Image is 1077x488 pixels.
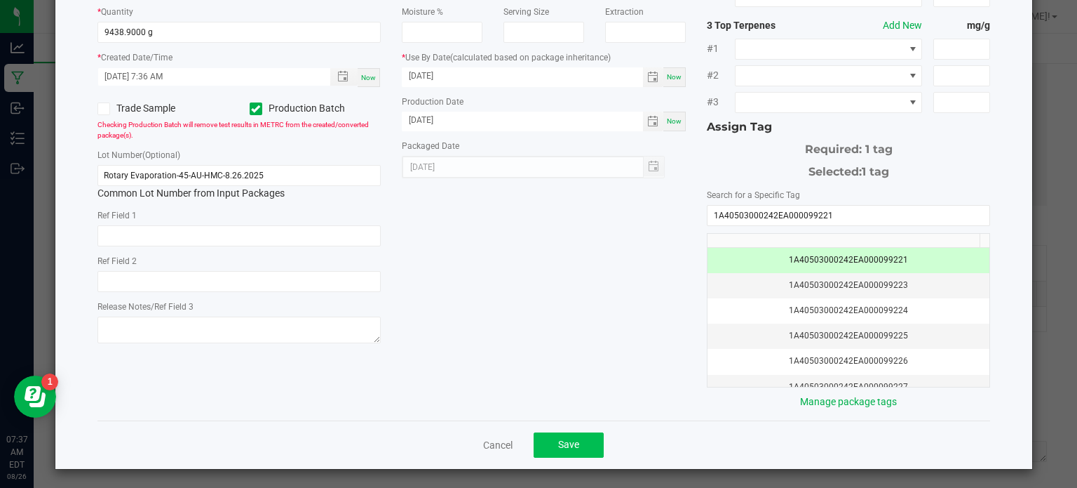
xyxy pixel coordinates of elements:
[450,53,611,62] span: (calculated based on package inheritance)
[142,150,180,160] span: (Optional)
[707,158,991,180] div: Selected:
[534,433,604,458] button: Save
[883,18,922,33] button: Add New
[361,74,376,81] span: Now
[97,101,229,116] label: Trade Sample
[707,119,991,136] div: Assign Tag
[41,374,58,390] iframe: Resource center unread badge
[735,39,922,60] span: NO DATA FOUND
[933,18,990,33] strong: mg/g
[716,355,982,368] div: 1A40503000242EA000099226
[97,301,194,313] label: Release Notes/Ref Field 3
[862,165,889,178] span: 1 tag
[707,68,735,83] span: #2
[716,253,982,267] div: 1A40503000242EA000099221
[402,112,643,129] input: Date
[483,438,513,452] a: Cancel
[716,304,982,317] div: 1A40503000242EA000099224
[98,68,316,86] input: Created Datetime
[558,439,579,450] span: Save
[14,376,56,418] iframe: Resource center
[101,51,172,64] label: Created Date/Time
[716,329,982,343] div: 1A40503000242EA000099225
[402,140,459,152] label: Packaged Date
[667,73,682,81] span: Now
[402,6,443,18] label: Moisture %
[707,189,800,202] label: Search for a Specific Tag
[97,165,381,201] div: Common Lot Number from Input Packages
[97,209,137,222] label: Ref Field 1
[402,67,643,85] input: Date
[707,136,991,158] div: Required: 1 tag
[735,65,922,86] span: NO DATA FOUND
[97,121,369,139] span: Checking Production Batch will remove test results in METRC from the created/converted package(s).
[800,396,897,407] a: Manage package tags
[330,68,358,86] span: Toggle popup
[735,92,922,113] span: NO DATA FOUND
[643,67,663,87] span: Toggle calendar
[707,95,735,110] span: #3
[402,95,463,108] label: Production Date
[716,279,982,292] div: 1A40503000242EA000099223
[605,6,644,18] label: Extraction
[707,18,820,33] strong: 3 Top Terpenes
[503,6,549,18] label: Serving Size
[667,117,682,125] span: Now
[402,51,611,64] label: Use By Date
[250,101,381,116] label: Production Batch
[97,255,137,268] label: Ref Field 2
[707,41,735,56] span: #1
[716,381,982,394] div: 1A40503000242EA000099227
[643,112,663,131] span: Toggle calendar
[97,149,180,161] label: Lot Number
[101,6,133,18] label: Quantity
